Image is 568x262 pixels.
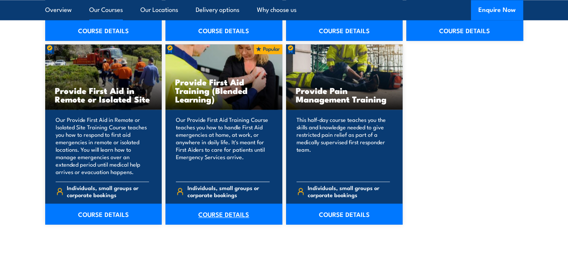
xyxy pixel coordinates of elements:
a: COURSE DETAILS [45,20,162,41]
h3: Provide First Aid in Remote or Isolated Site [55,86,152,103]
h3: Provide First Aid Training (Blended Learning) [175,78,273,103]
a: COURSE DETAILS [165,20,282,41]
p: This half-day course teaches you the skills and knowledge needed to give restricted pain relief a... [297,116,390,176]
a: COURSE DETAILS [165,203,282,224]
span: Individuals, small groups or corporate bookings [187,184,270,198]
span: Individuals, small groups or corporate bookings [308,184,390,198]
h3: Provide Pain Management Training [296,86,393,103]
a: COURSE DETAILS [406,20,523,41]
a: COURSE DETAILS [286,203,403,224]
a: COURSE DETAILS [45,203,162,224]
span: Individuals, small groups or corporate bookings [67,184,149,198]
a: COURSE DETAILS [286,20,403,41]
p: Our Provide First Aid Training Course teaches you how to handle First Aid emergencies at home, at... [176,116,270,176]
p: Our Provide First Aid in Remote or Isolated Site Training Course teaches you how to respond to fi... [56,116,149,176]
